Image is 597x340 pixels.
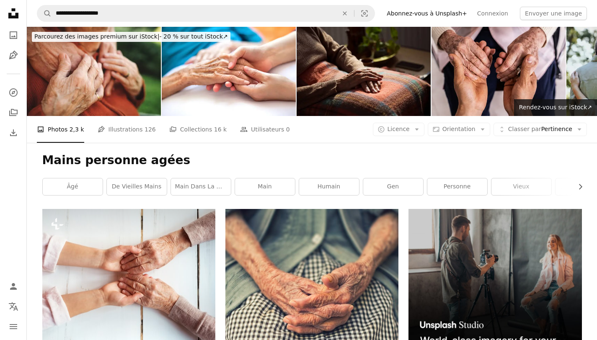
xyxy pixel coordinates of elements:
button: Orientation [428,123,490,136]
img: Les mains d’une femme âgée sur une couverture [297,27,431,116]
a: Illustrations [5,47,22,64]
img: Close-up of elderly woman's hands [27,27,161,116]
a: humain [299,178,359,195]
a: Abonnez-vous à Unsplash+ [382,7,472,20]
span: Orientation [442,126,476,132]
img: Close-up of a caregiver holding hands senior woman patient [432,27,566,116]
a: Collections [5,104,22,121]
button: faire défiler la liste vers la droite [573,178,582,195]
button: Licence [373,123,424,136]
button: Recherche de visuels [354,5,375,21]
img: Helping the needy [162,27,296,116]
button: Effacer [336,5,354,21]
button: Classer parPertinence [494,123,587,136]
a: main dans la main [171,178,231,195]
a: âgé [43,178,103,195]
span: 16 k [214,125,227,134]
span: 126 [145,125,156,134]
a: Connexion / S’inscrire [5,278,22,295]
a: Collections 16 k [169,116,227,143]
a: Utilisateurs 0 [240,116,290,143]
a: Historique de téléchargement [5,124,22,141]
a: Grand-mère méconnaissable et sa petite-fille se tenant la main. [42,273,215,281]
span: Parcourez des images premium sur iStock | [34,33,160,40]
button: Menu [5,318,22,335]
span: 0 [286,125,290,134]
a: personne [427,178,487,195]
a: Parcourez des images premium sur iStock|- 20 % sur tout iStock↗ [27,27,235,47]
form: Rechercher des visuels sur tout le site [37,5,375,22]
button: Langue [5,298,22,315]
a: vieux [491,178,551,195]
a: main [235,178,295,195]
a: Illustrations 126 [98,116,156,143]
button: Rechercher sur Unsplash [37,5,52,21]
h1: Mains personne agées [42,153,582,168]
span: - 20 % sur tout iStock ↗ [34,33,228,40]
button: Envoyer une image [520,7,587,20]
span: Rendez-vous sur iStock ↗ [519,104,592,111]
a: Explorer [5,84,22,101]
a: Connexion [472,7,513,20]
a: Rendez-vous sur iStock↗ [514,99,597,116]
a: De vieilles mains [107,178,167,195]
a: gen [363,178,423,195]
span: Pertinence [508,125,572,134]
span: Licence [388,126,410,132]
a: Photos [5,27,22,44]
span: Classer par [508,126,541,132]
